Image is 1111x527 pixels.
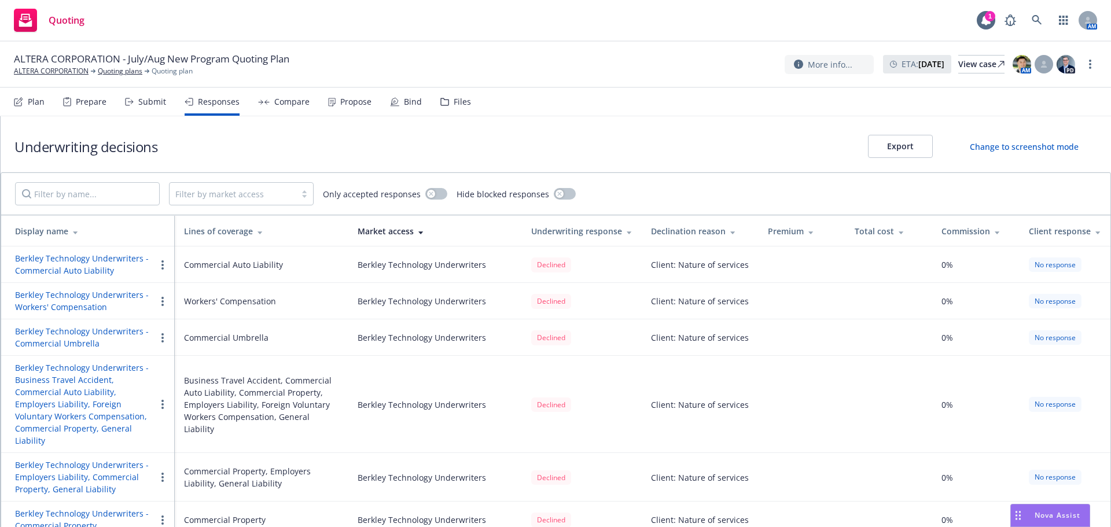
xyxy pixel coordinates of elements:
button: Berkley Technology Underwriters - Workers' Compensation [15,289,156,313]
div: Files [454,97,471,106]
span: Quoting plan [152,66,193,76]
button: Berkley Technology Underwriters - Employers Liability, Commercial Property, General Liability [15,459,156,495]
div: Plan [28,97,45,106]
div: Propose [340,97,371,106]
div: Berkley Technology Underwriters [358,259,486,271]
div: Change to screenshot mode [970,141,1079,153]
button: Nova Assist [1010,504,1090,527]
img: photo [1057,55,1075,73]
div: Bind [404,97,422,106]
button: Export [868,135,933,158]
div: Display name [15,225,165,237]
div: Commercial Property [184,514,266,526]
div: Total cost [855,225,923,237]
div: Berkley Technology Underwriters [358,331,486,344]
div: Declined [531,294,571,308]
div: Underwriting response [531,225,632,237]
button: Berkley Technology Underwriters - Commercial Umbrella [15,325,156,349]
div: Declined [531,470,571,485]
span: ETA : [902,58,944,70]
div: Berkley Technology Underwriters [358,295,486,307]
span: 0% [941,331,953,344]
div: Berkley Technology Underwriters [358,399,486,411]
img: photo [1013,55,1031,73]
strong: [DATE] [918,58,944,69]
a: ALTERA CORPORATION [14,66,89,76]
div: No response [1029,470,1081,484]
div: No response [1029,397,1081,411]
span: Declined [531,470,571,485]
span: 0% [941,514,953,526]
button: More info... [785,55,874,74]
span: Hide blocked responses [457,188,549,200]
div: No response [1029,294,1081,308]
div: Commercial Auto Liability [184,259,283,271]
button: Berkley Technology Underwriters - Commercial Auto Liability [15,252,156,277]
a: Switch app [1052,9,1075,32]
div: Client: Nature of services [651,259,749,271]
button: Change to screenshot mode [951,135,1097,158]
button: Berkley Technology Underwriters - Business Travel Accident, Commercial Auto Liability, Employers ... [15,362,156,447]
span: Declined [531,512,571,527]
span: Declined [531,257,571,272]
div: Workers' Compensation [184,295,276,307]
div: Client: Nature of services [651,399,749,411]
div: No response [1029,330,1081,345]
div: Berkley Technology Underwriters [358,471,486,484]
div: View case [958,56,1005,73]
div: Responses [198,97,240,106]
div: Lines of coverage [184,225,339,237]
div: No response [1029,257,1081,272]
div: Business Travel Accident, Commercial Auto Liability, Commercial Property, Employers Liability, Fo... [184,374,339,435]
a: View case [958,55,1005,73]
div: Declined [531,513,571,527]
span: 0% [941,399,953,411]
div: Commercial Property, Employers Liability, General Liability [184,465,339,489]
span: Quoting [49,16,84,25]
div: Client response [1029,225,1101,237]
a: Quoting plans [98,66,142,76]
div: Commercial Umbrella [184,331,268,344]
div: Market access [358,225,513,237]
span: Only accepted responses [323,188,421,200]
div: 1 [985,11,995,21]
div: Declined [531,397,571,412]
a: Report a Bug [999,9,1022,32]
div: Declined [531,257,571,272]
span: More info... [808,58,852,71]
div: Declined [531,330,571,345]
div: Premium [768,225,836,237]
span: Nova Assist [1035,510,1080,520]
span: 0% [941,471,953,484]
span: Declined [531,293,571,308]
div: Compare [274,97,310,106]
div: Declination reason [651,225,749,237]
h1: Underwriting decisions [14,137,157,156]
div: Client: Nature of services [651,514,749,526]
div: Berkley Technology Underwriters [358,514,486,526]
span: 0% [941,295,953,307]
a: Quoting [9,4,89,36]
div: Submit [138,97,166,106]
a: Search [1025,9,1049,32]
div: Client: Nature of services [651,331,749,344]
div: Client: Nature of services [651,471,749,484]
span: ALTERA CORPORATION - July/Aug New Program Quoting Plan [14,52,289,66]
div: Client: Nature of services [651,295,749,307]
span: 0% [941,259,953,271]
div: Commission [941,225,1010,237]
span: Declined [531,397,571,412]
div: Drag to move [1011,504,1025,526]
a: more [1083,57,1097,71]
input: Filter by name... [15,182,160,205]
div: Prepare [76,97,106,106]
